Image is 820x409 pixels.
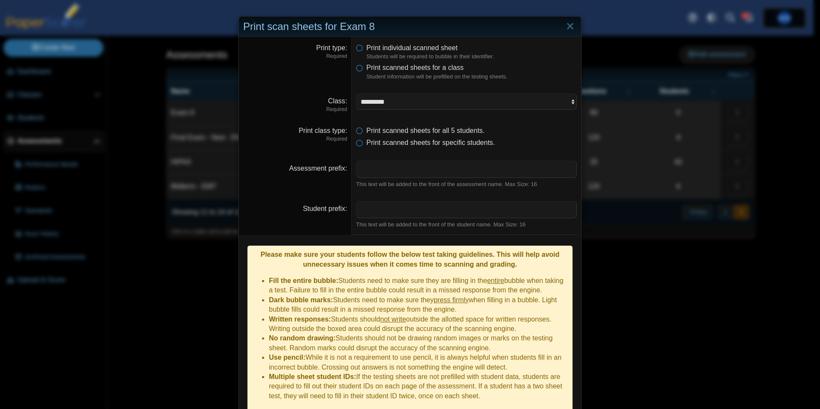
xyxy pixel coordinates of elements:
span: Print scanned sheets for all 5 students. [366,127,485,134]
li: Students should not be drawing random images or marks on the testing sheet. Random marks could di... [269,334,568,353]
label: Print type [316,44,347,51]
dfn: Students will be required to bubble in their identifier. [366,53,577,60]
label: Class [328,97,347,105]
label: Assessment prefix [289,165,347,172]
li: Students should outside the allotted space for written responses. Writing outside the boxed area ... [269,315,568,334]
b: Use pencil: [269,354,305,361]
li: Students need to make sure they when filling in a bubble. Light bubble fills could result in a mi... [269,295,568,315]
b: Dark bubble marks: [269,296,333,304]
div: Print scan sheets for Exam 8 [239,17,581,37]
dfn: Required [243,135,347,143]
u: press firmly [434,296,469,304]
li: If the testing sheets are not prefilled with student data, students are required to fill out thei... [269,372,568,401]
li: Students need to make sure they are filling in the bubble when taking a test. Failure to fill in ... [269,276,568,295]
b: Written responses: [269,316,331,323]
b: Fill the entire bubble: [269,277,338,284]
div: This text will be added to the front of the student name. Max Size: 16 [356,221,577,229]
dfn: Required [243,53,347,60]
dfn: Student information will be prefilled on the testing sheets. [366,73,577,81]
dfn: Required [243,106,347,113]
li: While it is not a requirement to use pencil, it is always helpful when students fill in an incorr... [269,353,568,372]
b: Please make sure your students follow the below test taking guidelines. This will help avoid unne... [260,251,559,268]
span: Print scanned sheets for specific students. [366,139,495,146]
b: No random drawing: [269,334,336,342]
span: Print individual scanned sheet [366,44,458,51]
a: Close [564,19,577,34]
label: Print class type [298,127,347,134]
u: entire [487,277,504,284]
span: Print scanned sheets for a class [366,64,464,71]
u: not write [380,316,406,323]
div: This text will be added to the front of the assessment name. Max Size: 16 [356,180,577,188]
b: Multiple sheet student IDs: [269,373,356,380]
label: Student prefix [303,205,347,212]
